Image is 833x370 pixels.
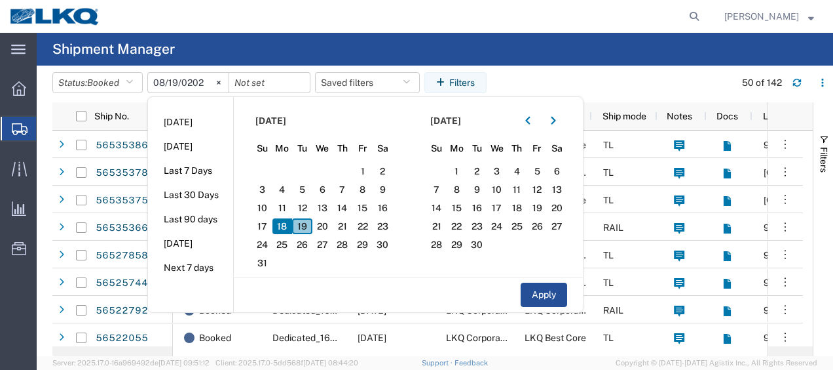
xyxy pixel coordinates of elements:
[148,159,233,183] li: Last 7 Days
[603,140,614,150] span: TL
[199,324,231,352] span: Booked
[467,142,487,155] span: Tu
[95,300,149,321] a: 56522792
[507,182,527,197] span: 11
[255,114,286,128] span: [DATE]
[507,142,527,155] span: Th
[95,245,149,266] a: 56527858
[742,76,782,90] div: 50 of 142
[603,333,614,343] span: TL
[467,218,487,234] span: 23
[333,182,353,197] span: 7
[373,200,393,216] span: 16
[333,237,353,253] span: 28
[525,333,586,343] span: LKQ Best Core
[148,183,233,207] li: Last 30 Days
[312,200,333,216] span: 13
[352,200,373,216] span: 15
[352,218,373,234] span: 22
[292,237,312,253] span: 26
[292,142,312,155] span: Tu
[467,163,487,179] span: 2
[487,142,507,155] span: We
[312,182,333,197] span: 6
[292,218,312,234] span: 19
[424,72,487,93] button: Filters
[158,359,210,367] span: [DATE] 09:51:12
[724,9,799,24] span: Robert Benette
[252,237,272,253] span: 24
[373,218,393,234] span: 23
[603,167,614,178] span: TL
[292,200,312,216] span: 12
[333,200,353,216] span: 14
[616,358,817,369] span: Copyright © [DATE]-[DATE] Agistix Inc., All Rights Reserved
[454,359,488,367] a: Feedback
[312,142,333,155] span: We
[547,182,567,197] span: 13
[447,182,467,197] span: 8
[527,218,547,234] span: 26
[303,359,358,367] span: [DATE] 08:44:20
[292,182,312,197] span: 5
[602,111,646,121] span: Ship mode
[446,333,516,343] span: LKQ Corporation
[352,182,373,197] span: 8
[467,200,487,216] span: 16
[467,237,487,253] span: 30
[487,182,507,197] span: 10
[148,134,233,159] li: [DATE]
[94,111,129,121] span: Ship No.
[427,218,447,234] span: 21
[252,200,272,216] span: 10
[315,72,420,93] button: Saved filters
[427,237,447,253] span: 28
[87,77,119,88] span: Booked
[819,147,829,173] span: Filters
[521,283,567,307] button: Apply
[447,142,467,155] span: Mo
[603,277,614,288] span: TL
[427,200,447,216] span: 14
[430,114,461,128] span: [DATE]
[333,142,353,155] span: Th
[547,200,567,216] span: 20
[9,7,101,26] img: logo
[272,237,293,253] span: 25
[763,111,800,121] span: Location
[272,200,293,216] span: 11
[352,142,373,155] span: Fr
[352,237,373,253] span: 29
[667,111,692,121] span: Notes
[447,200,467,216] span: 15
[272,333,420,343] span: Dedicated_1635_1760_Eng Trans2
[352,163,373,179] span: 1
[547,142,567,155] span: Sa
[148,256,233,280] li: Next 7 days
[272,182,293,197] span: 4
[95,135,149,156] a: 56535386
[487,163,507,179] span: 3
[507,200,527,216] span: 18
[527,200,547,216] span: 19
[148,73,229,92] input: Not set
[272,142,293,155] span: Mo
[52,33,175,66] h4: Shipment Manager
[148,232,233,256] li: [DATE]
[467,182,487,197] span: 9
[312,218,333,234] span: 20
[95,218,149,239] a: 56535366
[427,142,447,155] span: Su
[447,237,467,253] span: 29
[527,142,547,155] span: Fr
[373,142,393,155] span: Sa
[547,163,567,179] span: 6
[373,163,393,179] span: 2
[95,273,149,294] a: 56525744
[427,182,447,197] span: 7
[252,142,272,155] span: Su
[312,237,333,253] span: 27
[487,200,507,216] span: 17
[358,333,386,343] span: 09/22/2025
[422,359,454,367] a: Support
